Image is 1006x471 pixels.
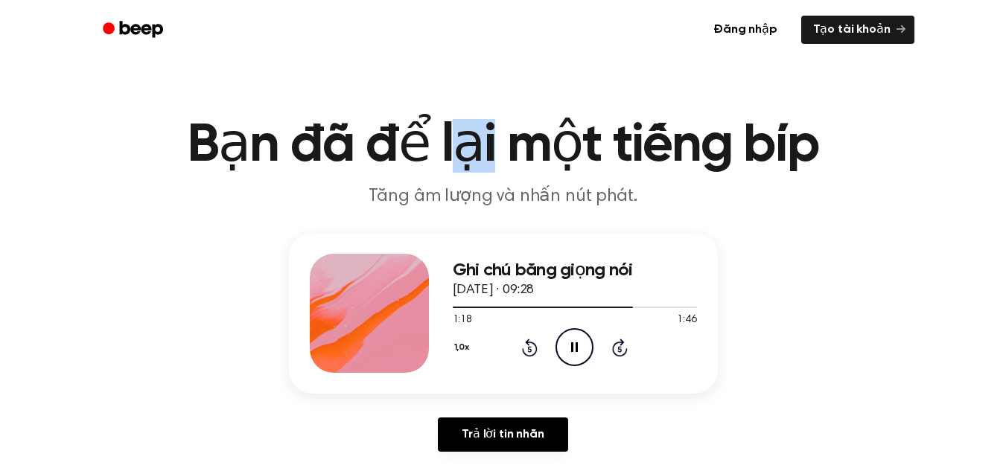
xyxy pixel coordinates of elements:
font: Đăng nhập [713,24,777,36]
a: Đăng nhập [698,13,792,47]
font: Bạn đã để lại một tiếng bíp [187,119,819,173]
a: Tạo tài khoản [801,16,914,44]
a: Trả lời tin nhắn [438,417,567,452]
span: 1:18 [453,313,472,328]
button: 1,0x [453,335,475,360]
font: Tăng âm lượng và nhấn nút phát. [369,188,637,205]
font: 1,0x [454,343,469,352]
font: Tạo tài khoản [813,24,891,36]
font: [DATE] · 09:28 [453,283,535,297]
font: Ghi chú bằng giọng nói [453,261,633,279]
font: Trả lời tin nhắn [462,429,544,440]
a: Tiếng bíp [92,16,176,45]
font: 1:46 [677,315,696,325]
